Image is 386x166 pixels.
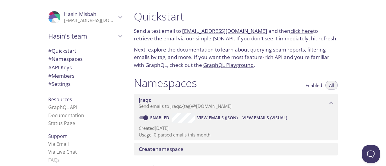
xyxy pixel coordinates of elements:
p: Send a test email to and then to retrieve the email via our simple JSON API. If you don't see it ... [134,27,338,42]
button: All [325,81,338,90]
div: Hasin's team [43,28,127,44]
span: namespace [139,146,183,152]
a: Status Page [48,120,75,127]
div: Create namespace [134,143,338,155]
div: Members [43,72,127,80]
a: [EMAIL_ADDRESS][DOMAIN_NAME] [182,27,267,34]
div: Quickstart [43,47,127,55]
span: jraqc [139,96,151,103]
span: Settings [48,80,71,87]
h1: Quickstart [134,10,338,23]
a: Documentation [48,112,84,119]
span: View Emails (Visual) [242,114,287,121]
a: Enabled [149,115,172,121]
span: # [48,80,52,87]
span: # [48,72,52,79]
p: Next: explore the to learn about querying spam reports, filtering emails by tag, and more. If you... [134,46,338,69]
iframe: Help Scout Beacon - Open [362,145,380,163]
span: Resources [48,96,72,103]
a: Via Email [48,141,69,147]
button: View Emails (JSON) [195,113,240,123]
span: jraqc [170,103,181,109]
div: Namespaces [43,55,127,63]
span: Create [139,146,155,152]
button: View Emails (Visual) [240,113,289,123]
span: Hasin Misbah [64,11,96,17]
div: Hasin Misbah [43,7,127,27]
span: Namespaces [48,55,83,62]
div: Team Settings [43,80,127,88]
span: Support [48,133,67,139]
div: jraqc namespace [134,94,338,112]
h1: Namespaces [134,76,197,90]
a: Via Live Chat [48,149,77,155]
span: Quickstart [48,47,76,54]
span: API Keys [48,64,72,71]
span: Hasin's team [48,32,116,40]
span: # [48,47,52,54]
a: click here [290,27,313,34]
span: # [48,64,52,71]
p: Usage: 0 parsed emails this month [139,132,333,138]
span: Send emails to . {tag} @[DOMAIN_NAME] [139,103,232,109]
span: View Emails (JSON) [197,114,238,121]
button: Enabled [302,81,326,90]
div: API Keys [43,63,127,72]
span: Members [48,72,74,79]
p: [EMAIL_ADDRESS][DOMAIN_NAME] [64,17,116,23]
a: documentation [177,46,214,53]
a: GraphQL API [48,104,77,111]
span: # [48,55,52,62]
a: GraphQL Playground [203,61,254,68]
p: Created [DATE] [139,125,333,131]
